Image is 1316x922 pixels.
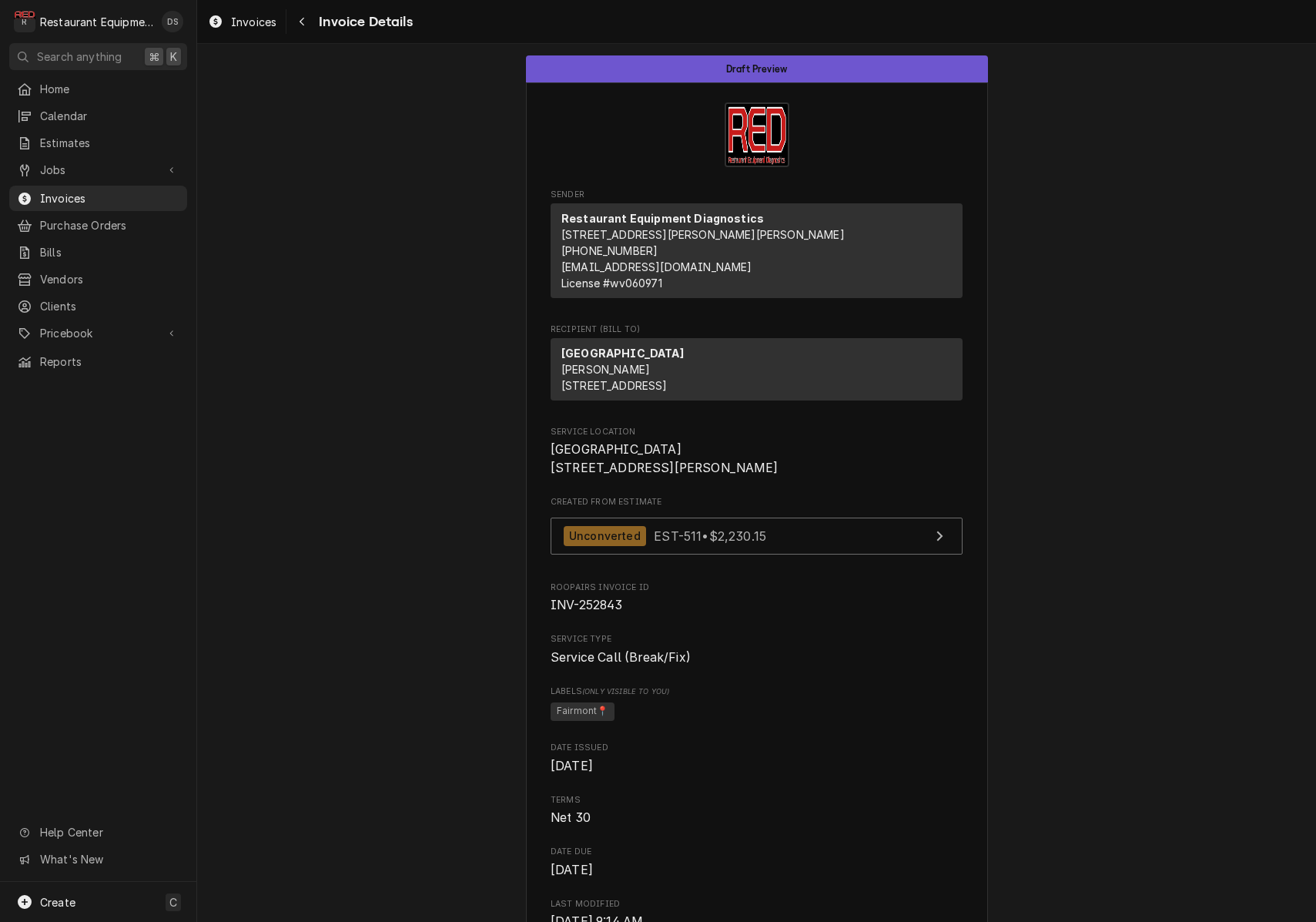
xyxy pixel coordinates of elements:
[314,12,412,32] span: Invoice Details
[561,363,668,392] span: [PERSON_NAME] [STREET_ADDRESS]
[170,49,177,65] span: K
[551,496,963,562] div: Created From Estimate
[551,324,963,336] span: Recipient (Bill To)
[551,189,963,305] div: Invoice Sender
[551,809,963,827] span: Terms
[551,582,963,615] div: Roopairs Invoice ID
[40,162,156,178] span: Jobs
[551,686,963,723] div: [object Object]
[526,55,988,82] div: Status
[40,851,178,867] span: What's New
[561,228,845,241] span: [STREET_ADDRESS][PERSON_NAME][PERSON_NAME]
[40,824,178,840] span: Help Center
[9,76,187,102] a: Home
[40,244,179,260] span: Bills
[169,894,177,910] span: C
[9,320,187,346] a: Go to Pricebook
[40,14,153,30] div: Restaurant Equipment Diagnostics
[149,49,159,65] span: ⌘
[9,240,187,265] a: Bills
[40,298,179,314] span: Clients
[726,64,787,74] span: Draft Preview
[162,11,183,32] div: Derek Stewart's Avatar
[9,43,187,70] button: Search anything⌘K
[9,293,187,319] a: Clients
[561,347,684,360] strong: [GEOGRAPHIC_DATA]
[9,130,187,156] a: Estimates
[551,700,963,723] span: [object Object]
[551,203,963,298] div: Sender
[561,277,662,290] span: License # wv060971
[551,759,593,773] span: [DATE]
[551,324,963,407] div: Invoice Recipient
[9,103,187,129] a: Calendar
[551,846,963,879] div: Date Due
[551,794,963,806] span: Terms
[551,742,963,775] div: Date Issued
[9,157,187,183] a: Go to Jobs
[40,81,179,97] span: Home
[37,49,122,65] span: Search anything
[551,794,963,827] div: Terms
[551,426,963,478] div: Service Location
[654,528,766,543] span: EST-511 • $2,230.15
[40,217,179,233] span: Purchase Orders
[725,102,789,167] img: Logo
[551,633,963,645] span: Service Type
[9,847,187,872] a: Go to What's New
[551,203,963,304] div: Sender
[551,442,779,475] span: [GEOGRAPHIC_DATA] [STREET_ADDRESS][PERSON_NAME]
[551,757,963,776] span: Date Issued
[551,426,963,438] span: Service Location
[40,271,179,287] span: Vendors
[9,267,187,292] a: Vendors
[14,11,35,32] div: Restaurant Equipment Diagnostics's Avatar
[9,186,187,211] a: Invoices
[551,189,963,201] span: Sender
[551,863,593,877] span: [DATE]
[551,518,963,555] a: View Estimate
[40,896,75,909] span: Create
[202,9,283,35] a: Invoices
[551,702,614,721] span: Fairmont📍
[551,596,963,615] span: Roopairs Invoice ID
[14,11,35,32] div: R
[551,686,963,698] span: Labels
[561,260,752,273] a: [EMAIL_ADDRESS][DOMAIN_NAME]
[564,526,646,547] div: Unconverted
[551,633,963,666] div: Service Type
[551,338,963,401] div: Recipient (Bill To)
[551,649,963,667] span: Service Type
[40,108,179,124] span: Calendar
[551,338,963,407] div: Recipient (Bill To)
[40,190,179,206] span: Invoices
[551,650,691,665] span: Service Call (Break/Fix)
[551,441,963,477] span: Service Location
[290,9,314,34] button: Navigate back
[40,354,179,370] span: Reports
[561,212,764,225] strong: Restaurant Equipment Diagnostics
[551,582,963,594] span: Roopairs Invoice ID
[561,244,658,257] a: [PHONE_NUMBER]
[551,742,963,754] span: Date Issued
[9,213,187,238] a: Purchase Orders
[551,598,623,612] span: INV-252843
[551,898,963,910] span: Last Modified
[551,846,963,858] span: Date Due
[551,496,963,508] span: Created From Estimate
[231,14,276,30] span: Invoices
[551,810,591,825] span: Net 30
[40,325,156,341] span: Pricebook
[551,861,963,880] span: Date Due
[582,687,669,696] span: (Only Visible to You)
[9,820,187,845] a: Go to Help Center
[9,349,187,374] a: Reports
[162,11,183,32] div: DS
[40,135,179,151] span: Estimates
